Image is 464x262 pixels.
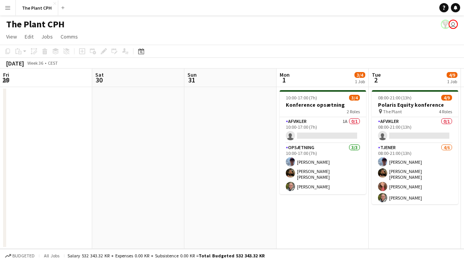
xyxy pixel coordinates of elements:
[22,32,37,42] a: Edit
[372,101,458,108] h3: Polaris Equity konference
[447,79,457,84] div: 1 Job
[371,76,381,84] span: 2
[372,143,458,228] app-card-role: Tjener4/608:00-21:00 (13h)[PERSON_NAME][PERSON_NAME] [PERSON_NAME][GEOGRAPHIC_DATA][PERSON_NAME][...
[447,72,457,78] span: 4/9
[449,20,458,29] app-user-avatar: Magnus Pedersen
[12,253,35,259] span: Budgeted
[42,253,61,259] span: All jobs
[441,95,452,101] span: 4/9
[3,71,9,78] span: Fri
[354,72,365,78] span: 3/4
[6,33,17,40] span: View
[441,20,450,29] app-user-avatar: Nanna Rørhøj
[280,143,366,194] app-card-role: Opsætning3/310:00-17:00 (7h)[PERSON_NAME][PERSON_NAME] [PERSON_NAME][GEOGRAPHIC_DATA][PERSON_NAME]
[57,32,81,42] a: Comms
[67,253,265,259] div: Salary 532 343.32 KR + Expenses 0.00 KR + Subsistence 0.00 KR =
[95,71,104,78] span: Sat
[378,95,412,101] span: 08:00-21:00 (13h)
[61,33,78,40] span: Comms
[280,101,366,108] h3: Konference opsætning
[439,109,452,114] span: 4 Roles
[16,0,58,15] button: The Plant CPH
[280,90,366,194] app-job-card: 10:00-17:00 (7h)3/4Konference opsætning2 RolesAfvikler1A0/110:00-17:00 (7h) Opsætning3/310:00-17:...
[6,18,64,30] h1: The Plant CPH
[355,79,365,84] div: 1 Job
[25,33,34,40] span: Edit
[4,252,36,260] button: Budgeted
[199,253,265,259] span: Total Budgeted 532 343.32 KR
[3,32,20,42] a: View
[2,76,9,84] span: 29
[347,109,360,114] span: 2 Roles
[187,71,197,78] span: Sun
[94,76,104,84] span: 30
[38,32,56,42] a: Jobs
[48,60,58,66] div: CEST
[280,71,290,78] span: Mon
[349,95,360,101] span: 3/4
[372,90,458,204] app-job-card: 08:00-21:00 (13h)4/9Polaris Equity konference The Plant4 RolesAfvikler0/108:00-21:00 (13h) Tjener...
[186,76,197,84] span: 31
[280,117,366,143] app-card-role: Afvikler1A0/110:00-17:00 (7h)
[278,76,290,84] span: 1
[6,59,24,67] div: [DATE]
[372,117,458,143] app-card-role: Afvikler0/108:00-21:00 (13h)
[383,109,402,114] span: The Plant
[25,60,45,66] span: Week 36
[286,95,317,101] span: 10:00-17:00 (7h)
[372,71,381,78] span: Tue
[41,33,53,40] span: Jobs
